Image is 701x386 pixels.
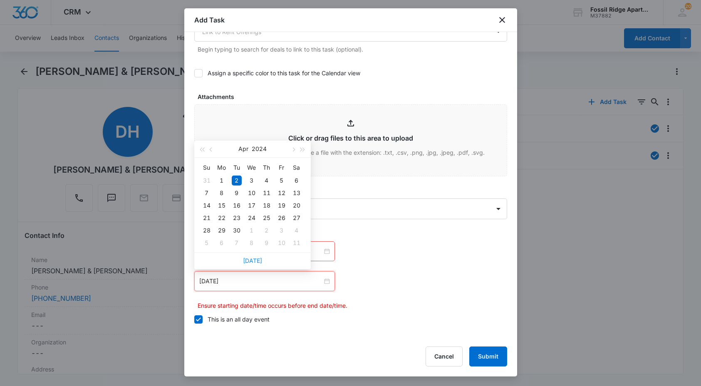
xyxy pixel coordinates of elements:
[277,238,287,248] div: 10
[259,237,274,249] td: 2024-05-09
[247,225,257,235] div: 1
[217,176,227,186] div: 1
[214,199,229,212] td: 2024-04-15
[232,176,242,186] div: 2
[229,199,244,212] td: 2024-04-16
[238,141,248,157] button: Apr
[232,238,242,248] div: 7
[292,213,302,223] div: 27
[292,188,302,198] div: 13
[217,225,227,235] div: 29
[198,186,510,195] label: Assigned to
[229,237,244,249] td: 2024-05-07
[199,224,214,237] td: 2024-04-28
[232,213,242,223] div: 23
[277,213,287,223] div: 26
[274,161,289,174] th: Fr
[214,237,229,249] td: 2024-05-06
[244,174,259,187] td: 2024-04-03
[277,200,287,210] div: 19
[252,141,267,157] button: 2024
[274,174,289,187] td: 2024-04-05
[262,213,272,223] div: 25
[262,176,272,186] div: 4
[247,176,257,186] div: 3
[292,176,302,186] div: 6
[274,187,289,199] td: 2024-04-12
[232,200,242,210] div: 16
[214,161,229,174] th: Mo
[289,199,304,212] td: 2024-04-20
[259,224,274,237] td: 2024-05-02
[202,213,212,223] div: 21
[214,187,229,199] td: 2024-04-08
[229,224,244,237] td: 2024-04-30
[244,237,259,249] td: 2024-05-08
[198,92,510,101] label: Attachments
[277,176,287,186] div: 5
[259,199,274,212] td: 2024-04-18
[198,301,507,310] p: Ensure starting date/time occurs before end date/time.
[229,212,244,224] td: 2024-04-23
[244,187,259,199] td: 2024-04-10
[426,346,463,366] button: Cancel
[244,161,259,174] th: We
[199,199,214,212] td: 2024-04-14
[244,199,259,212] td: 2024-04-17
[232,225,242,235] div: 30
[289,224,304,237] td: 2024-05-04
[247,238,257,248] div: 8
[217,213,227,223] div: 22
[244,224,259,237] td: 2024-05-01
[292,238,302,248] div: 11
[202,176,212,186] div: 31
[292,200,302,210] div: 20
[259,161,274,174] th: Th
[289,174,304,187] td: 2024-04-06
[247,200,257,210] div: 17
[229,161,244,174] th: Tu
[497,15,507,25] button: close
[259,187,274,199] td: 2024-04-11
[262,238,272,248] div: 9
[194,69,507,77] label: Assign a specific color to this task for the Calendar view
[217,188,227,198] div: 8
[202,238,212,248] div: 5
[274,224,289,237] td: 2024-05-03
[214,174,229,187] td: 2024-04-01
[199,187,214,199] td: 2024-04-07
[259,174,274,187] td: 2024-04-04
[469,346,507,366] button: Submit
[202,200,212,210] div: 14
[274,212,289,224] td: 2024-04-26
[229,187,244,199] td: 2024-04-09
[194,15,225,25] h1: Add Task
[262,200,272,210] div: 18
[289,187,304,199] td: 2024-04-13
[214,224,229,237] td: 2024-04-29
[229,174,244,187] td: 2024-04-02
[247,188,257,198] div: 10
[274,199,289,212] td: 2024-04-19
[259,212,274,224] td: 2024-04-25
[198,45,507,54] p: Begin typing to search for deals to link to this task (optional).
[199,174,214,187] td: 2024-03-31
[198,229,510,238] label: Time span
[199,237,214,249] td: 2024-05-05
[289,161,304,174] th: Sa
[243,257,262,264] a: [DATE]
[232,188,242,198] div: 9
[202,225,212,235] div: 28
[274,237,289,249] td: 2024-05-10
[199,212,214,224] td: 2024-04-21
[244,212,259,224] td: 2024-04-24
[208,315,270,324] div: This is an all day event
[217,238,227,248] div: 6
[199,161,214,174] th: Su
[247,213,257,223] div: 24
[277,225,287,235] div: 3
[262,188,272,198] div: 11
[289,212,304,224] td: 2024-04-27
[262,225,272,235] div: 2
[202,188,212,198] div: 7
